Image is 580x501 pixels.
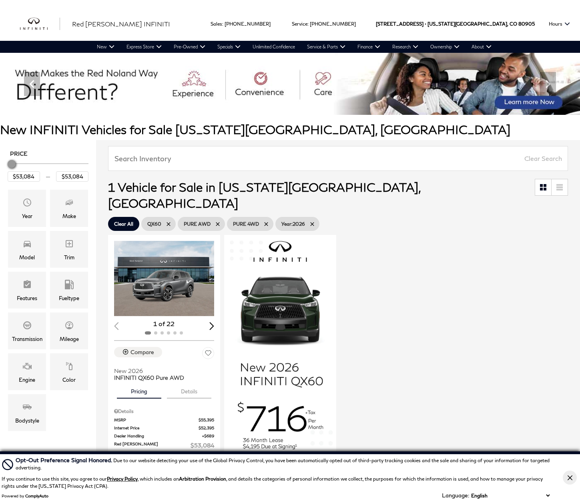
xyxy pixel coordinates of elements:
[107,476,138,482] a: Privacy Policy
[22,212,32,220] div: Year
[114,441,191,449] span: Red [PERSON_NAME]
[199,425,214,431] span: $52,395
[60,335,79,343] div: Mileage
[114,362,214,381] a: New 2026INFINITI QX60 Pure AWD
[209,322,214,330] div: Next slide
[50,231,88,268] div: TrimTrim
[64,237,74,253] span: Trim
[50,313,88,349] div: MileageMileage
[310,21,356,27] a: [PHONE_NUMBER]
[24,72,40,96] div: Previous
[545,7,574,41] button: Open the hours dropdown
[563,471,577,485] button: Close Button
[15,416,39,425] div: Bodystyle
[64,253,74,262] div: Trim
[114,374,208,381] span: INFINITI QX60 Pure AWD
[50,190,88,226] div: MakeMake
[114,241,214,316] img: 2026 INFINITI QX60 Pure AWD 1
[56,171,88,182] input: Maximum
[114,219,133,229] span: Clear All
[247,41,301,53] a: Unlimited Confidence
[117,381,161,399] button: pricing tab
[225,21,271,27] a: [PHONE_NUMBER]
[202,433,214,439] span: $689
[167,381,211,399] button: details tab
[376,7,426,41] span: [STREET_ADDRESS] •
[424,41,466,53] a: Ownership
[427,7,508,41] span: [US_STATE][GEOGRAPHIC_DATA],
[8,394,46,431] div: BodystyleBodystyle
[211,21,222,27] span: Sales
[114,319,214,328] div: 1 of 22
[114,433,202,439] span: Dealer Handling
[351,41,386,53] a: Finance
[275,100,283,108] span: Go to slide 3
[114,425,214,431] a: Internet Price $52,395
[19,253,35,262] div: Model
[64,319,74,335] span: Mileage
[376,21,535,27] a: [STREET_ADDRESS] • [US_STATE][GEOGRAPHIC_DATA], CO 80905
[114,425,199,431] span: Internet Price
[518,7,535,41] span: 80905
[286,100,294,108] span: Go to slide 4
[108,146,568,171] input: Search Inventory
[130,349,154,356] div: Compare
[22,400,32,416] span: Bodystyle
[114,417,199,423] span: MSRP
[8,171,40,182] input: Minimum
[50,272,88,309] div: FueltypeFueltype
[22,278,32,294] span: Features
[2,476,543,489] p: If you continue to use this site, you agree to our , which includes an , and details the categori...
[19,375,35,384] div: Engine
[16,456,552,471] div: Due to our website detecting your use of the Global Privacy Control, you have been automatically ...
[114,417,214,423] a: MSRP $55,395
[264,100,272,108] span: Go to slide 2
[16,457,113,463] span: Opt-Out Preference Signal Honored .
[91,41,498,53] nav: Main Navigation
[184,219,211,229] span: PURE AWD
[301,41,351,53] a: Service & Parts
[62,375,76,384] div: Color
[114,367,208,374] span: New 2026
[114,241,214,316] div: 1 / 2
[114,347,162,357] button: Compare Vehicle
[25,493,48,498] a: ComplyAuto
[8,157,88,182] div: Price
[2,493,48,498] div: Powered by
[469,492,552,499] select: Language Select
[179,476,226,482] strong: Arbitration Provision
[59,294,79,303] div: Fueltype
[8,272,46,309] div: FeaturesFeatures
[120,41,168,53] a: Express Store
[22,359,32,375] span: Engine
[309,100,317,108] span: Go to slide 6
[64,278,74,294] span: Fueltype
[307,21,309,27] span: :
[72,20,170,28] span: Red [PERSON_NAME] INFINITI
[22,319,32,335] span: Transmission
[320,100,328,108] span: Go to slide 7
[199,417,214,423] span: $55,395
[12,335,42,343] div: Transmission
[8,353,46,390] div: EngineEngine
[292,21,307,27] span: Service
[8,231,46,268] div: ModelModel
[72,19,170,29] a: Red [PERSON_NAME] INFINITI
[386,41,424,53] a: Research
[20,18,60,30] img: INFINITI
[281,219,305,229] span: 2026
[224,235,336,491] img: INFINITI october 2025 qx60 lease offer
[91,41,120,53] a: New
[22,196,32,212] span: Year
[211,41,247,53] a: Specials
[168,41,211,53] a: Pre-Owned
[202,347,214,362] button: Save Vehicle
[64,359,74,375] span: Color
[147,219,161,229] span: QX60
[281,221,293,227] span: Year :
[253,100,261,108] span: Go to slide 1
[114,433,214,439] a: Dealer Handling $689
[62,212,76,220] div: Make
[233,219,259,229] span: PURE 4WD
[20,18,60,30] a: infiniti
